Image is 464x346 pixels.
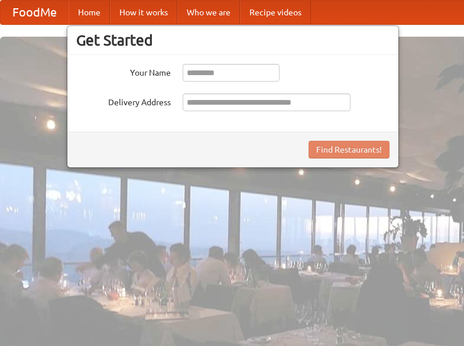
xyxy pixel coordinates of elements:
[309,141,390,159] button: Find Restaurants!
[76,64,171,79] label: Your Name
[177,1,240,24] a: Who we are
[76,31,390,49] h3: Get Started
[1,1,69,24] a: FoodMe
[110,1,177,24] a: How it works
[69,1,110,24] a: Home
[240,1,311,24] a: Recipe videos
[76,93,171,108] label: Delivery Address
